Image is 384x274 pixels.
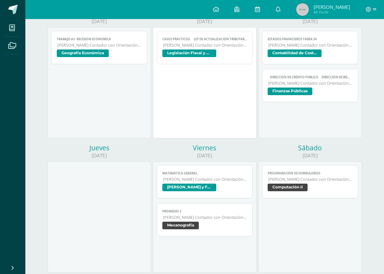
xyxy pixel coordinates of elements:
span: [PERSON_NAME] y Financiero [162,184,216,191]
img: 45x45 [296,3,309,16]
span: Estados Financieros Tarea 34 [268,37,353,41]
span: [PERSON_NAME] Contador con Orientación en Computación [163,215,247,220]
div: [DATE] [153,18,256,25]
span: Computación II [268,184,308,191]
div: [DATE] [258,152,362,159]
div: [DATE] [258,18,362,25]
span: Mi Perfil [314,10,350,15]
a: TRABAJO #3 - RECESIÓN ECONOMICA[PERSON_NAME] Contador con Orientación en ComputaciónGeografía Eco... [51,31,147,64]
span: [PERSON_NAME] Contador con Orientación en Computación [163,42,247,48]
span: [PERSON_NAME] Contador con Orientación en Computación [163,177,247,182]
span: Finanzas Públicas [268,88,312,95]
div: [DATE] [48,18,151,25]
span: Matemática General. [162,171,247,175]
div: [DATE] [153,152,256,159]
a: Programación de formularios[PERSON_NAME] Contador con Orientación en ComputaciónComputación II [262,165,358,198]
span: [PERSON_NAME] [314,4,350,10]
div: Sábado [258,143,362,152]
span: Promedio 3 [162,209,247,213]
span: Contabilidad de Costos [268,49,322,57]
span: TRABAJO #3 - RECESIÓN ECONOMICA [57,37,142,41]
span: Legislación Fiscal y Aduanal [162,49,216,57]
span:  Dirección de crédito público  Dirección de bienes del Estado.  Dirección de adquisiciones del... [268,75,353,79]
span: [PERSON_NAME] Contador con Orientación en Computación [57,42,142,48]
span: [PERSON_NAME] Contador con Orientación en Computación [268,42,353,48]
span: [PERSON_NAME] Contador con Orientación en Computación [268,177,353,182]
a:  Dirección de crédito público  Dirección de bienes del Estado.  Dirección de adquisiciones del... [262,69,358,102]
a: Matemática General.[PERSON_NAME] Contador con Orientación en Computación[PERSON_NAME] y Financiero [157,165,253,198]
span: Casos prácticos:  Ley de actualización tributaria.  Ley del IVA. [162,37,247,41]
a: Estados Financieros Tarea 34[PERSON_NAME] Contador con Orientación en ComputaciónContabilidad de ... [262,31,358,64]
div: Viernes [153,143,256,152]
a: Casos prácticos:  Ley de actualización tributaria.  Ley del IVA.[PERSON_NAME] Contador con Orie... [157,31,253,64]
span: Mecanografía [162,222,199,229]
span: Programación de formularios [268,171,353,175]
span: [PERSON_NAME] Contador con Orientación en Computación [268,81,353,86]
a: Promedio 3[PERSON_NAME] Contador con Orientación en ComputaciónMecanografía [157,203,253,236]
span: Geografía Económica [57,49,109,57]
div: Jueves [48,143,151,152]
div: [DATE] [48,152,151,159]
